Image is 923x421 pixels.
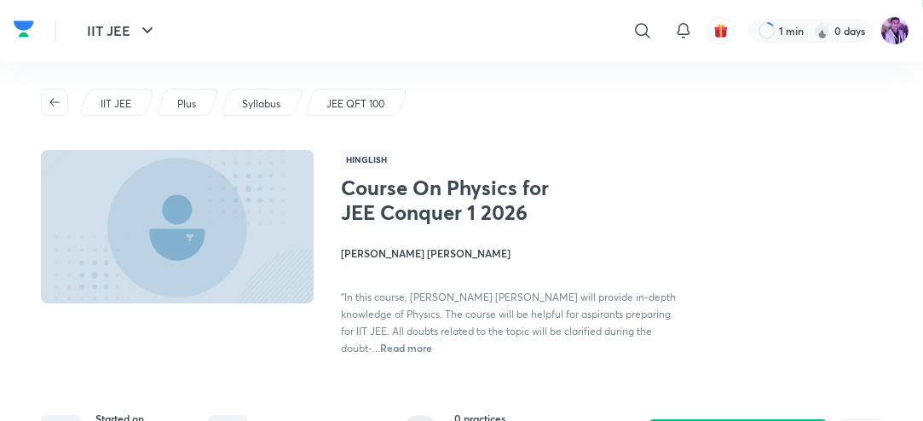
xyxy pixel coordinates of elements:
[239,96,284,112] a: Syllabus
[707,17,735,44] button: avatar
[341,150,392,169] span: Hinglish
[713,23,729,38] img: avatar
[380,341,432,355] span: Read more
[814,22,831,39] img: streak
[341,176,586,225] h1: Course On Physics for JEE Conquer 1 2026
[175,96,199,112] a: Plus
[101,96,131,112] p: IIT JEE
[242,96,280,112] p: Syllabus
[177,96,196,112] p: Plus
[14,16,34,46] a: Company Logo
[326,96,384,112] p: JEE QFT 100
[341,291,676,355] span: "In this course, [PERSON_NAME] [PERSON_NAME] will provide in-depth knowledge of Physics. The cour...
[98,96,135,112] a: IIT JEE
[324,96,388,112] a: JEE QFT 100
[880,16,909,45] img: preeti Tripathi
[77,14,168,48] button: IIT JEE
[38,148,316,305] img: Thumbnail
[14,16,34,42] img: Company Logo
[341,245,678,261] h4: [PERSON_NAME] [PERSON_NAME]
